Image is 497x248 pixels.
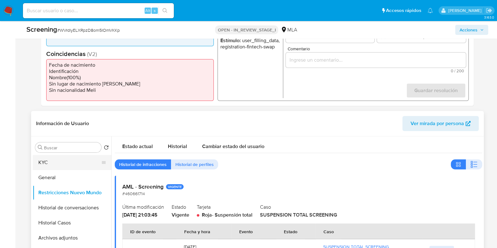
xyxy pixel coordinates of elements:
button: Volver al orden por defecto [104,145,109,152]
span: Acciones [460,25,478,35]
button: Ver mirada por persona [402,116,479,131]
button: Restricciones Nuevo Mundo [33,185,111,200]
a: Salir [486,7,492,14]
span: 3.163.0 [484,15,494,20]
button: Buscar [38,145,43,150]
button: KYC [33,155,106,170]
button: General [33,170,111,185]
span: Accesos rápidos [386,7,421,14]
p: OPEN - IN_REVIEW_STAGE_I [215,25,278,34]
button: Historial de conversaciones [33,200,111,215]
span: Alt [145,8,150,14]
button: search-icon [158,6,171,15]
div: MLA [281,26,297,33]
button: Historial Casos [33,215,111,230]
button: Archivos adjuntos [33,230,111,245]
p: noelia.huarte@mercadolibre.com [448,8,483,14]
input: Buscar [44,145,99,151]
span: Ver mirada por persona [411,116,464,131]
span: s [154,8,156,14]
span: # WVrdlyELXRpzD8om5IOmVKKp [57,27,120,33]
h1: Información de Usuario [36,120,89,127]
a: Notificaciones [428,8,433,13]
button: Acciones [455,25,488,35]
b: Screening [26,24,57,34]
input: Buscar usuario o caso... [23,7,174,15]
